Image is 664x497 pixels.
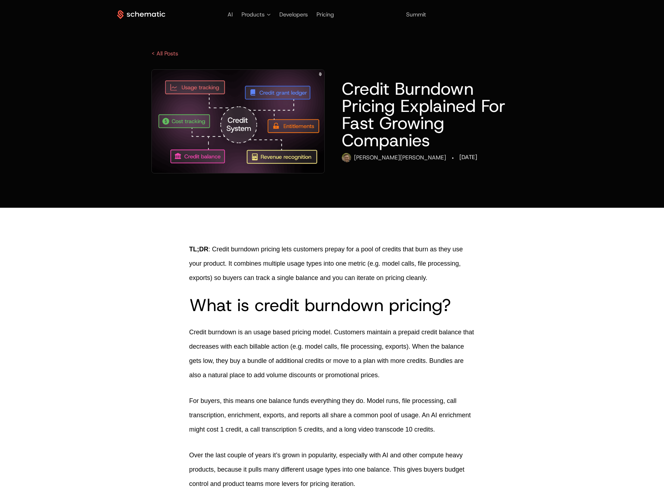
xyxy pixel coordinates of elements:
img: Ryan Echternacht [342,153,351,162]
span: TL;DR [189,246,209,253]
a: Pricing [316,11,334,18]
h2: What is credit burndown pricing? [189,296,475,314]
a: Developers [279,11,308,18]
img: Pillar - Credits Builder [152,70,325,173]
a: Summit [406,11,426,18]
h1: Credit Burndown Pricing Explained For Fast Growing Companies [342,80,513,149]
p: : Credit burndown pricing lets customers prepay for a pool of credits that burn as they use your ... [189,242,475,285]
div: [DATE] [459,153,477,162]
p: For buyers, this means one balance funds everything they do. Model runs, file processing, call tr... [189,394,475,437]
div: · [452,153,454,163]
p: Credit burndown is an usage based pricing model. Customers maintain a prepaid credit balance that... [189,325,475,382]
span: Products [241,10,265,19]
a: < All Posts [151,50,178,57]
a: AI [228,11,233,18]
div: [PERSON_NAME] [PERSON_NAME] [354,153,446,162]
p: Over the last couple of years it’s grown in popularity, especially with AI and other compute heav... [189,448,475,491]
